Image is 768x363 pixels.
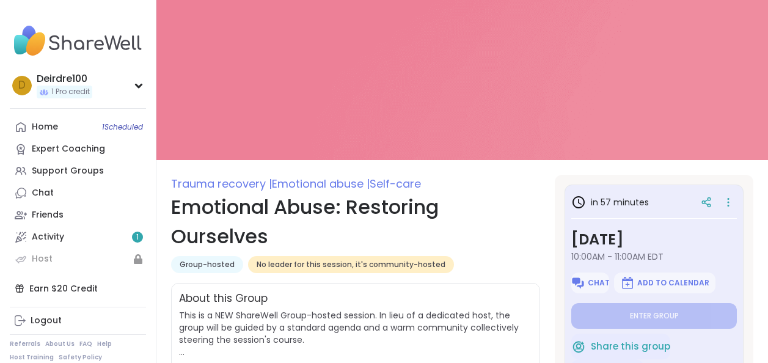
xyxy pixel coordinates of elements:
button: Add to Calendar [614,273,715,293]
button: Share this group [571,334,670,359]
a: Support Groups [10,160,146,182]
span: This is a NEW ShareWell Group-hosted session. In lieu of a dedicated host, the group will be guid... [179,309,532,358]
span: Emotional abuse | [272,176,370,191]
span: Add to Calendar [637,278,709,288]
span: Share this group [591,340,670,354]
span: No leader for this session, it's community-hosted [257,260,445,269]
img: ShareWell Logomark [571,276,585,290]
img: ShareWell Nav Logo [10,20,146,62]
a: Safety Policy [59,353,102,362]
a: Logout [10,310,146,332]
span: Trauma recovery | [171,176,272,191]
div: Logout [31,315,62,327]
a: FAQ [79,340,92,348]
div: Friends [32,209,64,221]
h1: Emotional Abuse: Restoring Ourselves [171,193,540,251]
a: Friends [10,204,146,226]
div: Chat [32,187,54,199]
div: Host [32,253,53,265]
a: Home1Scheduled [10,116,146,138]
div: Home [32,121,58,133]
h3: in 57 minutes [571,195,649,210]
div: Expert Coaching [32,143,105,155]
div: Earn $20 Credit [10,277,146,299]
span: 1 [136,232,139,243]
span: Self-care [370,176,421,191]
a: Host [10,248,146,270]
a: Referrals [10,340,40,348]
a: Activity1 [10,226,146,248]
span: 1 Pro credit [51,87,90,97]
div: Deirdre100 [37,72,92,86]
button: Enter group [571,303,737,329]
div: Support Groups [32,165,104,177]
a: Chat [10,182,146,204]
span: 10:00AM - 11:00AM EDT [571,251,737,263]
div: Activity [32,231,64,243]
img: ShareWell Logomark [620,276,635,290]
a: Expert Coaching [10,138,146,160]
span: Group-hosted [180,260,235,269]
span: Enter group [630,311,679,321]
h3: [DATE] [571,229,737,251]
img: ShareWell Logomark [571,339,586,354]
a: Host Training [10,353,54,362]
span: Chat [588,278,610,288]
button: Chat [571,273,609,293]
span: D [18,78,26,94]
a: Help [97,340,112,348]
a: About Us [45,340,75,348]
h2: About this Group [179,291,268,307]
span: 1 Scheduled [102,122,143,132]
